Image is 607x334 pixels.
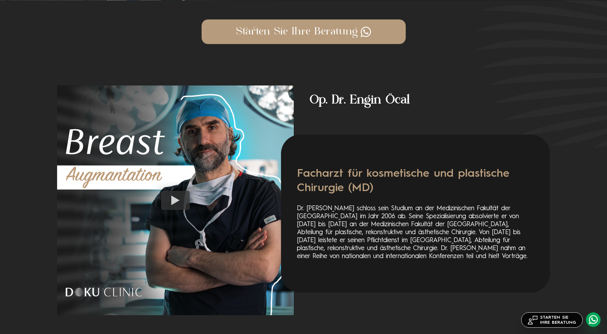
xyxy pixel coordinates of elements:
[297,167,534,195] h4: Facharzt für kosmetische und plastische Chirurgie (MD)
[294,85,550,109] h4: Op. Dr. Engin Öcal
[202,19,406,44] a: Starten Sie Ihre Beratung
[297,205,534,261] p: Dr. [PERSON_NAME] schloss sein Studium an der Medizinischen Fakultät der [GEOGRAPHIC_DATA] im Jah...
[521,312,583,328] a: STARTEN SIEIHRE BERATUNG
[57,85,294,315] img: kapak_n3.jpg
[361,26,371,37] img: whatsapp.png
